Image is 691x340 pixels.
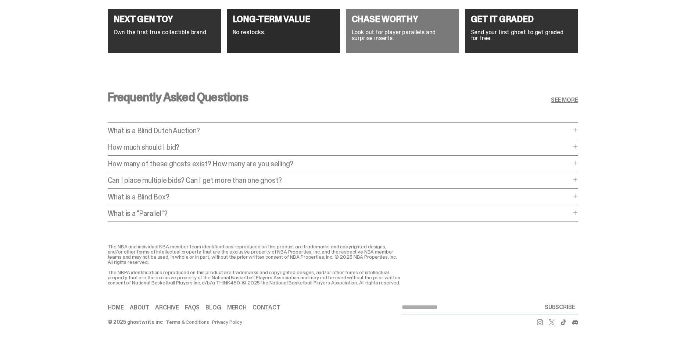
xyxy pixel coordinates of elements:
p: Look out for player parallels and surprise inserts. [352,29,453,41]
div: © 2025 ghostwrite inc [108,319,163,325]
p: What is a Blind Dutch Auction? [108,127,571,134]
p: What is a Blind Box? [108,193,571,201]
h4: NEXT GEN TOY [114,15,215,24]
h4: GET IT GRADED [471,15,572,24]
a: FAQs [185,305,200,311]
h3: Frequently Asked Questions [108,91,248,103]
h4: LONG-TERM VALUE [233,15,334,24]
a: Archive [155,305,179,311]
p: Send your first ghost to get graded for free. [471,29,572,41]
a: Home [108,305,124,311]
p: What is a "Parallel"? [108,210,571,217]
a: About [130,305,149,311]
a: Privacy Policy [212,319,242,325]
a: Contact [253,305,280,311]
p: Own the first true collectible brand. [114,29,215,35]
a: Merch [227,305,247,311]
a: Terms & Conditions [166,319,209,325]
p: How much should I bid? [108,144,571,151]
a: Blog [205,305,221,311]
p: How many of these ghosts exist? How many are you selling? [108,160,571,167]
p: No restocks. [233,29,334,35]
div: The NBA and individual NBA member team identifications reproduced on this product are trademarks ... [108,244,402,285]
h4: CHASE WORTHY [352,15,453,24]
p: Can I place multiple bids? Can I get more than one ghost? [108,177,571,184]
button: SUBSCRIBE [542,300,578,315]
a: SEE MORE [551,97,578,103]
